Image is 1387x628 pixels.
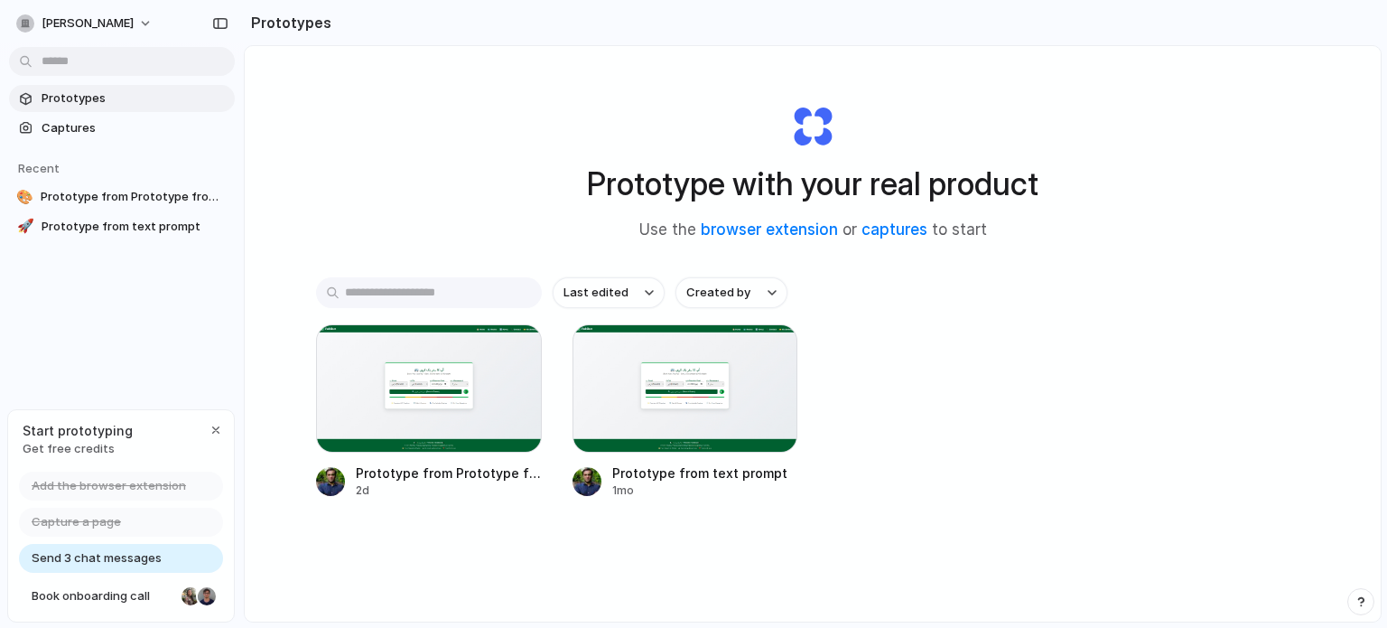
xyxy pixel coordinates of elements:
span: Prototype from Prototype from text prompt [41,188,228,206]
span: Prototype from text prompt [612,464,798,483]
span: Send 3 chat messages [32,549,162,567]
span: Last edited [563,284,628,302]
div: 🚀 [16,218,34,236]
a: Captures [9,115,235,142]
h1: Prototype with your real product [587,160,1038,208]
span: Book onboarding call [32,587,174,605]
span: Get free credits [23,440,133,458]
span: Created by [686,284,750,302]
button: Last edited [553,277,665,308]
a: Prototype from Prototype from text promptPrototype from Prototype from text prompt2d [316,324,542,499]
div: 🎨 [16,188,33,206]
a: captures [861,220,927,239]
a: 🎨Prototype from Prototype from text prompt [9,183,235,211]
span: Start prototyping [23,421,133,440]
span: Add the browser extension [32,477,186,495]
span: Use the or to start [639,219,987,242]
span: [PERSON_NAME] [42,14,134,33]
span: Captures [42,119,228,137]
button: [PERSON_NAME] [9,9,162,38]
a: Prototypes [9,85,235,112]
a: Prototype from text promptPrototype from text prompt1mo [572,324,798,499]
div: Nicole Kubica [180,586,201,607]
span: Capture a page [32,513,121,531]
a: 🚀Prototype from text prompt [9,213,235,240]
span: Recent [18,161,60,175]
button: Created by [675,277,787,308]
span: Prototypes [42,89,228,108]
div: 2d [356,483,542,499]
h2: Prototypes [244,12,331,33]
span: Prototype from Prototype from text prompt [356,464,542,483]
div: 1mo [612,483,798,499]
span: Prototype from text prompt [42,218,228,236]
div: Christian Iacullo [196,586,218,607]
a: browser extension [701,220,838,239]
a: Book onboarding call [19,582,223,611]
